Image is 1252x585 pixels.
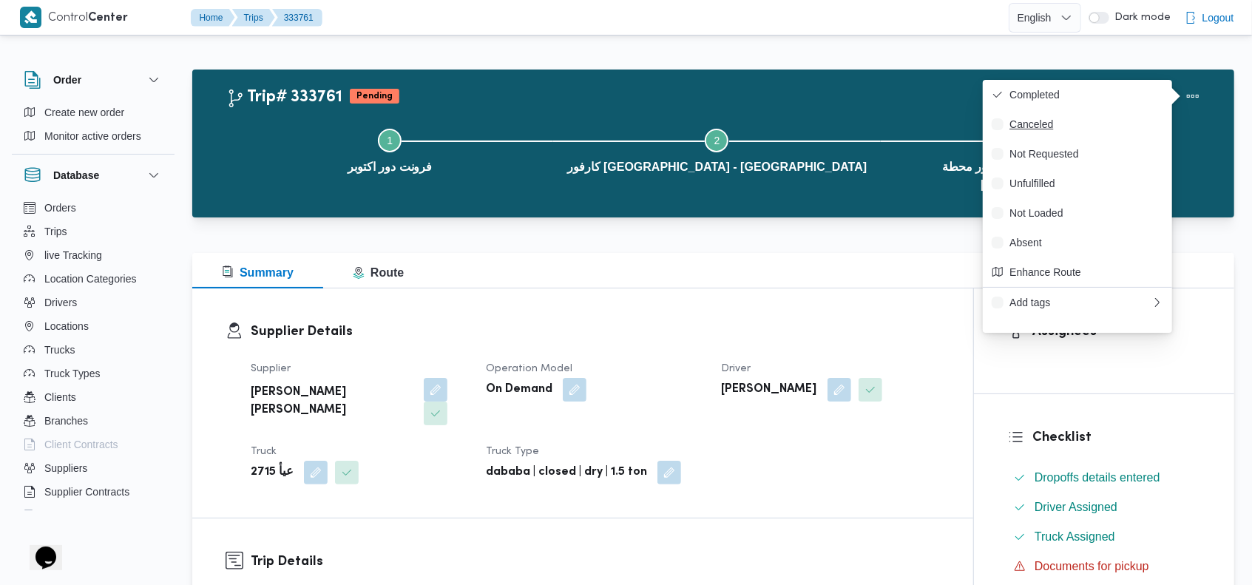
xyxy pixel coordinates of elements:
[881,111,1208,206] button: كارفور محطة [GEOGRAPHIC_DATA] - [GEOGRAPHIC_DATA]
[191,9,235,27] button: Home
[1009,266,1163,278] span: Enhance Route
[18,267,169,291] button: Location Categories
[44,365,100,382] span: Truck Types
[1008,525,1201,549] button: Truck Assigned
[251,384,413,419] b: [PERSON_NAME] [PERSON_NAME]
[486,364,572,373] span: Operation Model
[1009,297,1151,308] span: Add tags
[350,89,399,104] span: Pending
[486,381,552,399] b: On Demand
[272,9,322,27] button: 333761
[1035,469,1160,487] span: Dropoffs details entered
[983,169,1172,198] button: Unfulfilled
[1009,237,1163,248] span: Absent
[24,71,163,89] button: Order
[353,266,404,279] span: Route
[44,341,75,359] span: Trucks
[18,456,169,480] button: Suppliers
[1035,498,1117,516] span: Driver Assigned
[44,294,77,311] span: Drivers
[486,464,647,481] b: dababa | closed | dry | 1.5 ton
[983,198,1172,228] button: Not Loaded
[1008,466,1201,490] button: Dropoffs details entered
[89,13,129,24] b: Center
[1032,427,1201,447] h3: Checklist
[18,291,169,314] button: Drivers
[53,71,81,89] h3: Order
[18,220,169,243] button: Trips
[348,158,433,176] span: فرونت دور اكتوبر
[18,314,169,338] button: Locations
[44,483,129,501] span: Supplier Contracts
[251,364,291,373] span: Supplier
[714,135,720,146] span: 2
[1202,9,1234,27] span: Logout
[1178,81,1208,111] button: Actions
[1009,148,1163,160] span: Not Requested
[1009,118,1163,130] span: Canceled
[44,199,76,217] span: Orders
[226,88,342,107] h2: Trip# 333761
[983,287,1172,317] button: Add tags
[722,381,817,399] b: [PERSON_NAME]
[44,270,137,288] span: Location Categories
[1035,558,1149,575] span: Documents for pickup
[1008,555,1201,578] button: Documents for pickup
[44,223,67,240] span: Trips
[251,447,277,456] span: Truck
[44,388,76,406] span: Clients
[1009,177,1163,189] span: Unfulfilled
[18,362,169,385] button: Truck Types
[251,552,940,572] h3: Trip Details
[44,507,81,524] span: Devices
[18,101,169,124] button: Create new order
[18,124,169,148] button: Monitor active orders
[1009,207,1163,219] span: Not Loaded
[18,338,169,362] button: Trucks
[251,322,940,342] h3: Supplier Details
[12,196,175,516] div: Database
[44,246,102,264] span: live Tracking
[1035,530,1115,543] span: Truck Assigned
[12,101,175,154] div: Order
[20,7,41,28] img: X8yXhbKr1z7QwAAAABJRU5ErkJggg==
[24,166,163,184] button: Database
[222,266,294,279] span: Summary
[44,459,87,477] span: Suppliers
[553,111,880,188] button: كارفور [GEOGRAPHIC_DATA] - [GEOGRAPHIC_DATA]
[1035,501,1117,513] span: Driver Assigned
[53,166,99,184] h3: Database
[18,409,169,433] button: Branches
[356,92,393,101] b: Pending
[44,317,89,335] span: Locations
[18,196,169,220] button: Orders
[1008,496,1201,519] button: Driver Assigned
[44,412,88,430] span: Branches
[893,158,1196,194] span: كارفور محطة [GEOGRAPHIC_DATA] - [GEOGRAPHIC_DATA]
[983,228,1172,257] button: Absent
[983,109,1172,139] button: Canceled
[44,104,124,121] span: Create new order
[18,243,169,267] button: live Tracking
[1109,12,1171,24] span: Dark mode
[251,464,294,481] b: عيأ 2715
[722,364,751,373] span: Driver
[232,9,275,27] button: Trips
[18,385,169,409] button: Clients
[1009,89,1163,101] span: Completed
[226,111,553,188] button: فرونت دور اكتوبر
[1035,528,1115,546] span: Truck Assigned
[18,433,169,456] button: Client Contracts
[486,447,539,456] span: Truck Type
[567,158,867,176] span: كارفور [GEOGRAPHIC_DATA] - [GEOGRAPHIC_DATA]
[18,504,169,527] button: Devices
[18,480,169,504] button: Supplier Contracts
[1035,560,1149,572] span: Documents for pickup
[983,80,1172,109] button: Completed
[44,127,141,145] span: Monitor active orders
[983,139,1172,169] button: Not Requested
[983,257,1172,287] button: Enhance Route
[1179,3,1240,33] button: Logout
[387,135,393,146] span: 1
